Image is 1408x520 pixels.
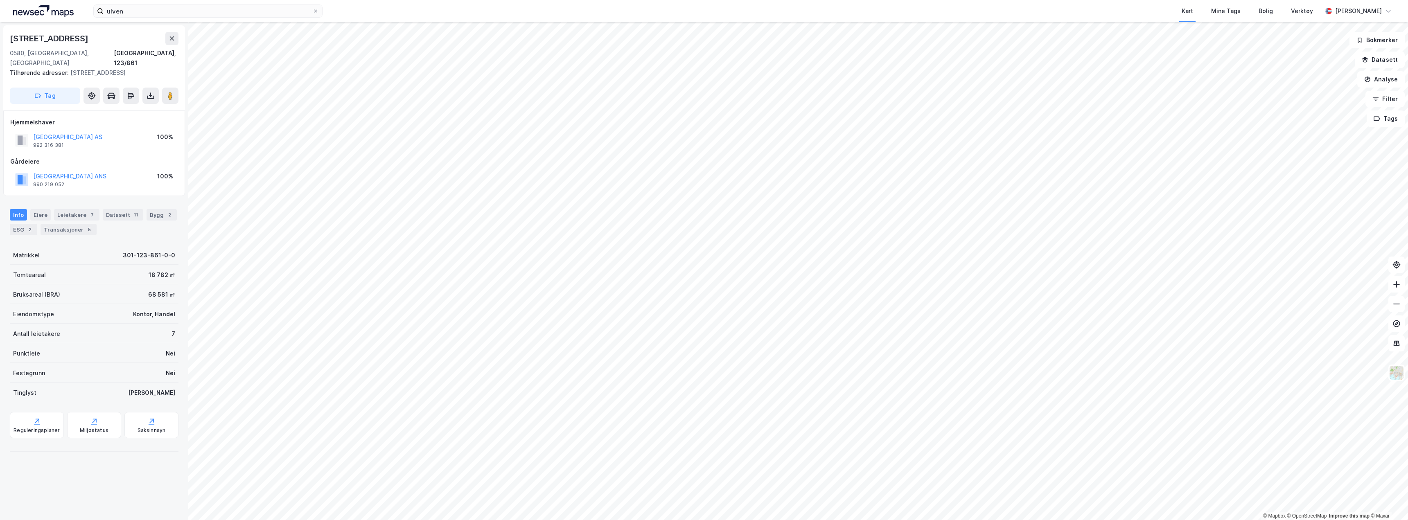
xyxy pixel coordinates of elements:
[171,329,175,339] div: 7
[10,68,172,78] div: [STREET_ADDRESS]
[13,309,54,319] div: Eiendomstype
[138,427,166,434] div: Saksinnsyn
[1365,91,1405,107] button: Filter
[1335,6,1382,16] div: [PERSON_NAME]
[1367,481,1408,520] iframe: Chat Widget
[33,142,64,149] div: 992 316 381
[41,224,97,235] div: Transaksjoner
[10,69,70,76] span: Tilhørende adresser:
[1389,365,1404,380] img: Z
[157,132,173,142] div: 100%
[1329,513,1370,519] a: Improve this map
[148,290,175,299] div: 68 581 ㎡
[13,388,36,398] div: Tinglyst
[10,224,37,235] div: ESG
[80,427,108,434] div: Miljøstatus
[13,250,40,260] div: Matrikkel
[104,5,312,17] input: Søk på adresse, matrikkel, gårdeiere, leietakere eller personer
[10,117,178,127] div: Hjemmelshaver
[147,209,177,221] div: Bygg
[10,88,80,104] button: Tag
[1357,71,1405,88] button: Analyse
[1349,32,1405,48] button: Bokmerker
[1367,481,1408,520] div: Kontrollprogram for chat
[13,290,60,299] div: Bruksareal (BRA)
[166,368,175,378] div: Nei
[13,5,74,17] img: logo.a4113a55bc3d86da70a041830d287a7e.svg
[123,250,175,260] div: 301-123-861-0-0
[1355,52,1405,68] button: Datasett
[133,309,175,319] div: Kontor, Handel
[33,181,64,188] div: 990 219 052
[103,209,143,221] div: Datasett
[1211,6,1241,16] div: Mine Tags
[1291,6,1313,16] div: Verktøy
[13,368,45,378] div: Festegrunn
[10,209,27,221] div: Info
[10,32,90,45] div: [STREET_ADDRESS]
[128,388,175,398] div: [PERSON_NAME]
[10,157,178,167] div: Gårdeiere
[165,211,174,219] div: 2
[26,225,34,234] div: 2
[1182,6,1193,16] div: Kart
[1263,513,1286,519] a: Mapbox
[132,211,140,219] div: 11
[85,225,93,234] div: 5
[114,48,178,68] div: [GEOGRAPHIC_DATA], 123/861
[149,270,175,280] div: 18 782 ㎡
[1259,6,1273,16] div: Bolig
[1287,513,1327,519] a: OpenStreetMap
[13,329,60,339] div: Antall leietakere
[14,427,60,434] div: Reguleringsplaner
[30,209,51,221] div: Eiere
[88,211,96,219] div: 7
[157,171,173,181] div: 100%
[13,270,46,280] div: Tomteareal
[13,349,40,358] div: Punktleie
[166,349,175,358] div: Nei
[1367,110,1405,127] button: Tags
[10,48,114,68] div: 0580, [GEOGRAPHIC_DATA], [GEOGRAPHIC_DATA]
[54,209,99,221] div: Leietakere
